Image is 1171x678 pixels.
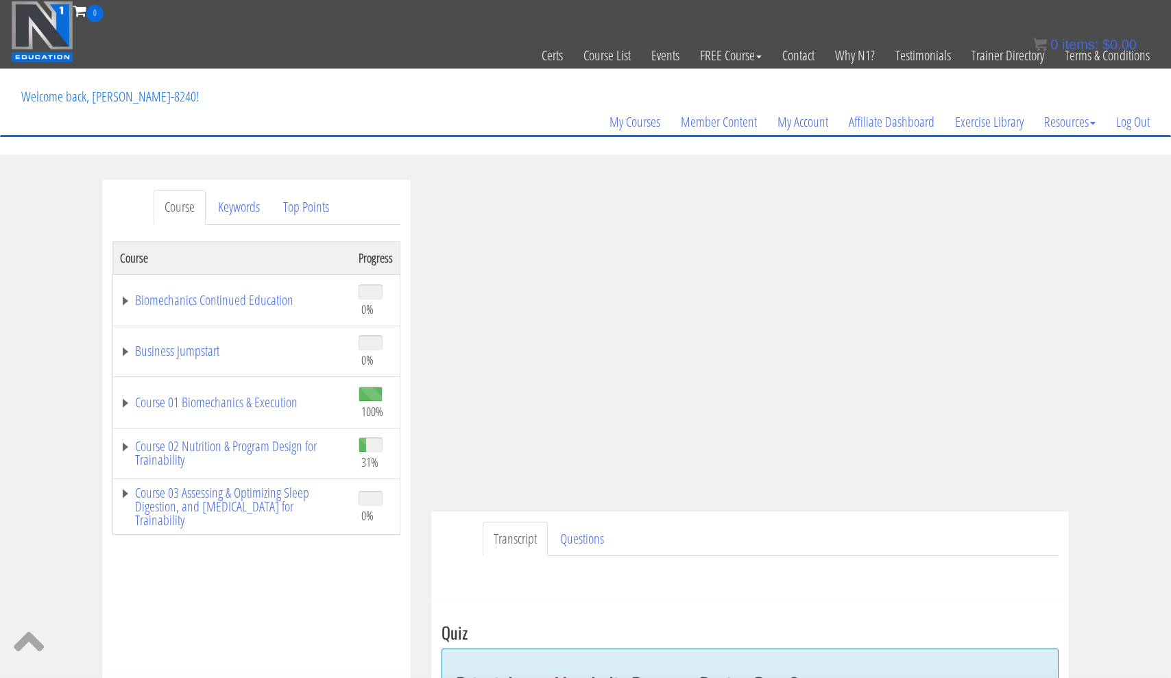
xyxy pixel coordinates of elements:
a: Member Content [671,89,767,155]
a: Contact [772,22,825,89]
a: Top Points [272,190,340,225]
a: My Account [767,89,838,155]
span: 0% [361,302,374,317]
span: 31% [361,455,378,470]
a: Transcript [483,522,548,557]
h3: Quiz [442,623,1059,641]
a: Business Jumpstart [120,344,345,358]
a: Course [154,190,206,225]
a: Course 02 Nutrition & Program Design for Trainability [120,439,345,467]
a: Biomechanics Continued Education [120,293,345,307]
img: n1-education [11,1,73,62]
a: Affiliate Dashboard [838,89,945,155]
span: items: [1062,37,1098,52]
a: Why N1? [825,22,885,89]
bdi: 0.00 [1102,37,1137,52]
a: FREE Course [690,22,772,89]
th: Progress [352,241,400,274]
span: 0% [361,352,374,367]
a: Resources [1034,89,1106,155]
a: 0 [73,1,104,20]
a: Log Out [1106,89,1160,155]
a: Events [641,22,690,89]
a: Course 01 Biomechanics & Execution [120,396,345,409]
a: Course 03 Assessing & Optimizing Sleep Digestion, and [MEDICAL_DATA] for Trainability [120,486,345,527]
span: 100% [361,404,383,419]
a: Questions [549,522,615,557]
span: $ [1102,37,1110,52]
a: Certs [531,22,573,89]
a: Testimonials [885,22,961,89]
a: Terms & Conditions [1054,22,1160,89]
span: 0 [1050,37,1058,52]
span: 0 [86,5,104,22]
a: Trainer Directory [961,22,1054,89]
span: 0% [361,508,374,523]
a: Keywords [207,190,271,225]
a: Exercise Library [945,89,1034,155]
th: Course [113,241,352,274]
a: My Courses [599,89,671,155]
a: Course List [573,22,641,89]
a: 0 items: $0.00 [1033,37,1137,52]
p: Welcome back, [PERSON_NAME]-8240! [11,69,209,124]
img: icon11.png [1033,38,1047,51]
